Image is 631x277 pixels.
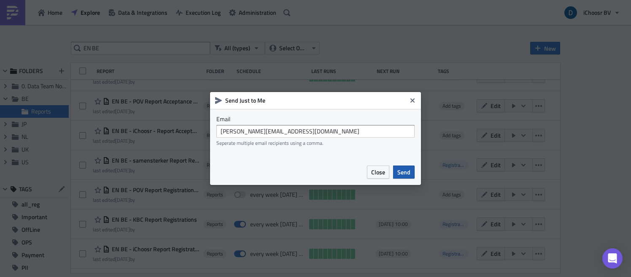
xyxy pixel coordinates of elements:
h6: Send Just to Me [225,97,407,104]
button: Send [393,166,415,179]
div: Open Intercom Messenger [602,248,623,269]
button: Close [367,166,389,179]
label: Email [216,115,415,123]
span: Send [397,168,410,177]
span: Close [371,168,385,177]
button: Close [406,94,419,107]
div: Seperate multiple email recipients using a comma. [216,140,415,146]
